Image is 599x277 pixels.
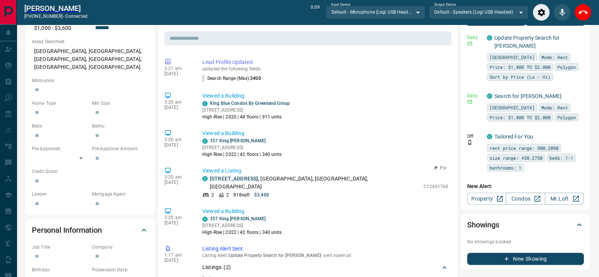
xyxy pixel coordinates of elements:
span: Update Property Search for [PERSON_NAME] [228,253,321,258]
h2: Personal Information [32,224,102,236]
p: Min Size: [92,100,149,107]
p: Pre-Approved: [32,145,88,152]
p: updated the following fields: [202,66,448,72]
svg: Push Notification Only [467,140,472,145]
label: Input Device [331,2,350,7]
a: Property [467,193,506,205]
a: 357 King [PERSON_NAME] [210,138,266,143]
a: [STREET_ADDRESS] [210,176,258,182]
p: Baths: [92,123,149,129]
p: $1,000 - $3,600 [32,22,88,34]
label: Output Device [434,2,456,7]
p: High-Rise | 2022 | 42 floors | 340 units [202,151,282,158]
span: connected [65,14,88,19]
p: Mortgage Agent: [92,191,149,198]
div: Listings: (2) [202,260,448,274]
p: Viewed a Listing [202,167,448,175]
p: 3:21 am [164,66,191,71]
p: [PHONE_NUMBER] - [24,13,88,20]
a: Update Property Search for [PERSON_NAME] [494,35,560,49]
p: Viewed a Building [202,129,448,137]
p: Listings: ( 2 ) [202,263,231,271]
p: Job Title: [32,244,88,251]
p: Viewed a Building [202,207,448,215]
span: Price: $1,800 TO $2,000 [490,63,551,71]
p: Search Range (Max) : [202,75,261,82]
p: 3:20 am [164,137,191,142]
p: 3:20 am [164,215,191,220]
div: Default - Microphone (Logi USB Headset) [326,6,425,19]
p: $3,400 [254,191,269,198]
p: No showings booked [467,238,584,245]
div: condos.ca [487,35,492,40]
svg: Email [467,99,472,104]
a: Search for [PERSON_NAME] [494,93,561,99]
p: Credit Score: [32,168,149,175]
span: Polygon [557,114,576,121]
p: [DATE] [164,180,191,185]
p: Lawyer: [32,191,88,198]
div: condos.ca [202,216,208,222]
a: Tailored For You [494,134,533,140]
p: [GEOGRAPHIC_DATA], [GEOGRAPHIC_DATA], [GEOGRAPHIC_DATA], [GEOGRAPHIC_DATA], [GEOGRAPHIC_DATA], [G... [32,45,149,73]
p: Home Type: [32,100,88,107]
span: Mode: Rent [541,104,568,111]
button: New Showing [467,253,584,265]
p: Daily [467,34,482,41]
p: High-Rise | 2020 | 48 floors | 911 units [202,114,290,120]
div: Mute [554,4,571,21]
p: Birthday: [32,266,88,273]
span: rent price range: 900,2090 [490,144,558,152]
div: condos.ca [202,176,208,181]
p: [DATE] [164,258,191,263]
p: 2 [226,191,229,198]
p: Motivation: [32,77,149,84]
p: Beds: [32,123,88,129]
span: Sort by Price (Lo - Hi) [490,73,551,81]
span: Mode: Rent [541,53,568,61]
div: Personal Information [32,221,149,239]
div: Showings [467,216,584,234]
div: End Call [574,4,591,21]
span: beds: 1-1 [549,154,573,162]
p: Possession Date: [92,266,149,273]
span: Price: $1,800 TO $2,000 [490,114,551,121]
p: Lead Profile Updated [202,58,448,66]
p: [STREET_ADDRESS] [202,107,290,114]
a: [PERSON_NAME] [24,4,88,13]
div: condos.ca [487,134,492,139]
span: size range: 450,2750 [490,154,543,162]
span: Polygon [557,63,576,71]
p: 1:17 am [164,252,191,258]
p: 3:20 am [164,100,191,105]
a: Mr.Loft [545,193,584,205]
div: Audio Settings [533,4,550,21]
div: condos.ca [487,93,492,99]
div: condos.ca [202,101,208,106]
p: New Alert: [467,182,584,190]
p: Listing Alert Sent [202,245,448,253]
a: 357 King [PERSON_NAME] [210,216,266,221]
p: High-Rise | 2022 | 42 floors | 340 units [202,229,282,236]
button: Pin [429,165,451,171]
p: Pre-Approval Amount: [92,145,149,152]
span: bathrooms: 1 [490,164,521,171]
p: Areas Searched: [32,38,149,45]
h2: Showings [467,219,499,231]
div: Default - Speakers (Logi USB Headset) [429,6,528,19]
p: Listing Alert : - sent via email [202,253,448,258]
p: [DATE] [164,220,191,226]
p: 0:09 [311,4,320,21]
p: [STREET_ADDRESS] [202,144,282,151]
p: Off [467,133,482,140]
svg: Email [467,41,472,46]
p: Company: [92,244,149,251]
p: [DATE] [164,71,191,76]
p: 3:20 am [164,174,191,180]
p: Daily [467,92,482,99]
div: condos.ca [202,138,208,144]
p: 2 [211,191,214,198]
p: Viewed a Building [202,92,448,100]
span: [GEOGRAPHIC_DATA] [490,104,535,111]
